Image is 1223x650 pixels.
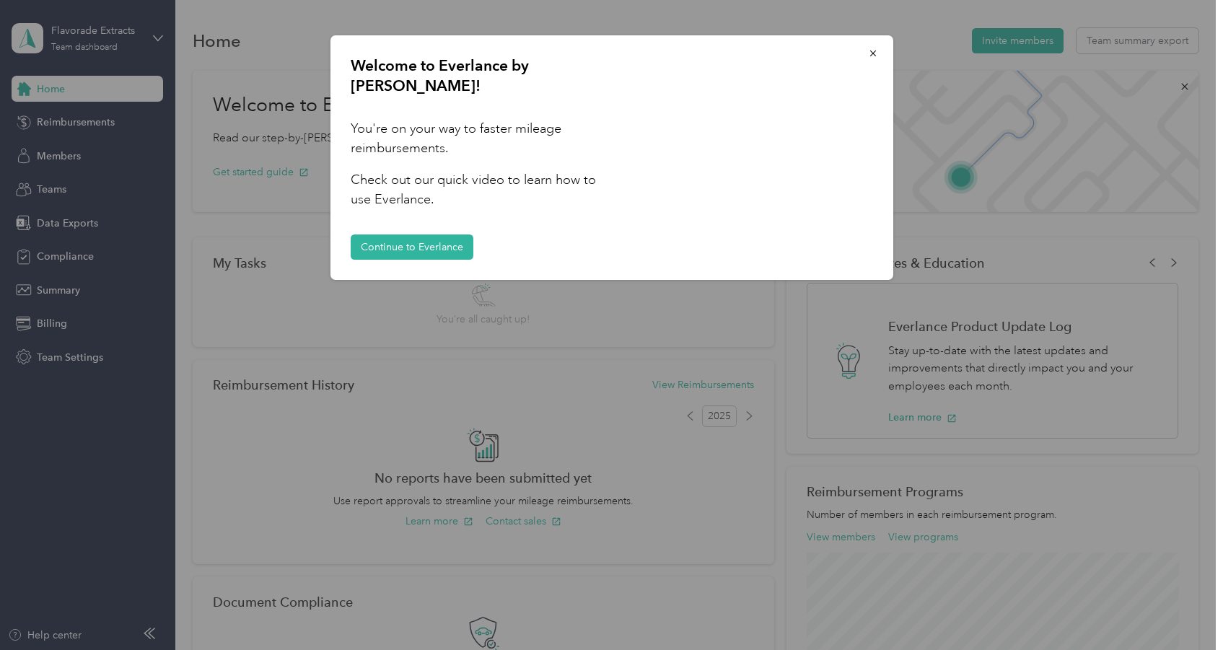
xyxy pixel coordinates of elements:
[351,56,605,96] h1: Welcome to Everlance by [PERSON_NAME]!
[619,56,873,250] iframe: Welcome to Everlance by Motus!
[1142,569,1223,650] iframe: Everlance-gr Chat Button Frame
[351,234,473,260] button: Continue to Everlance
[351,119,605,158] h2: You're on your way to faster mileage reimbursements.
[351,170,605,209] h2: Check out our quick video to learn how to use Everlance.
